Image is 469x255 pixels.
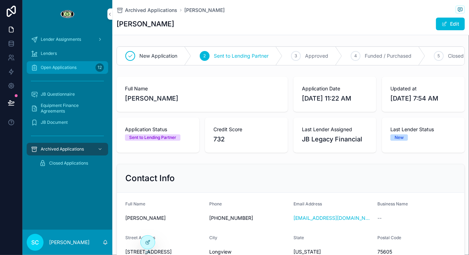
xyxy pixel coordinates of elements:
[184,7,225,14] a: [PERSON_NAME]
[27,88,108,101] a: JB Questionnaire
[302,126,368,133] span: Last Lender Assigned
[210,201,222,206] span: Phone
[210,215,288,222] span: [PHONE_NUMBER]
[125,215,204,222] span: [PERSON_NAME]
[305,52,328,59] span: Approved
[295,53,297,59] span: 3
[204,53,206,59] span: 2
[129,134,176,141] div: Sent to Lending Partner
[395,134,404,141] div: New
[293,215,372,222] a: [EMAIL_ADDRESS][DOMAIN_NAME]
[117,19,174,29] h1: [PERSON_NAME]
[27,33,108,46] a: Lender Assignments
[41,37,81,42] span: Lender Assignments
[354,53,357,59] span: 4
[139,52,177,59] span: New Application
[293,235,304,240] span: State
[49,160,88,166] span: Closed Applications
[22,28,112,179] div: scrollable content
[27,116,108,129] a: JB Document
[49,239,90,246] p: [PERSON_NAME]
[436,18,465,30] button: Edit
[214,52,269,59] span: Sent to Lending Partner
[378,201,408,206] span: Business Name
[302,85,368,92] span: Application Date
[213,126,279,133] span: Credit Score
[125,235,155,240] span: Street Address
[125,126,191,133] span: Application Status
[125,201,145,206] span: Full Name
[27,47,108,60] a: Lenders
[41,65,77,70] span: Open Applications
[302,94,368,103] span: [DATE] 11:22 AM
[390,94,456,103] span: [DATE] 7:54 AM
[125,7,177,14] span: Archived Applications
[27,102,108,115] a: Equipment Finance Agreements
[210,235,218,240] span: City
[35,157,108,170] a: Closed Applications
[41,103,101,114] span: Equipment Finance Agreements
[41,146,84,152] span: Archived Applications
[41,91,75,97] span: JB Questionnaire
[438,53,440,59] span: 5
[125,85,279,92] span: Full Name
[125,94,279,103] span: [PERSON_NAME]
[378,235,402,240] span: Postal Code
[293,201,322,206] span: Email Address
[302,134,368,144] span: JB Legacy Financial
[31,238,39,247] span: SC
[117,7,177,14] a: Archived Applications
[27,143,108,155] a: Archived Applications
[213,134,279,144] span: 732
[390,85,456,92] span: Updated at
[378,215,382,222] span: --
[365,52,411,59] span: Funded / Purchased
[125,173,175,184] h2: Contact Info
[95,63,104,72] div: 12
[41,120,68,125] span: JB Document
[27,61,108,74] a: Open Applications12
[390,126,456,133] span: Last Lender Status
[60,8,74,20] img: App logo
[41,51,57,56] span: Lenders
